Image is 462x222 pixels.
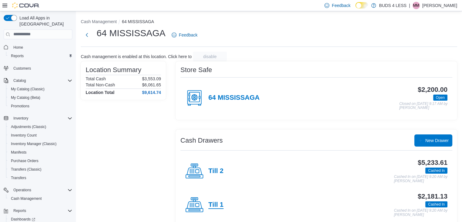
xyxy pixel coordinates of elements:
span: MM [413,2,419,9]
img: Cova [12,2,39,9]
button: Reports [11,207,29,214]
button: Catalog [11,77,28,84]
button: disable [193,52,227,61]
nav: An example of EuiBreadcrumbs [81,19,457,26]
h4: Location Total [86,90,115,95]
span: Operations [13,188,31,193]
p: $6,061.65 [142,82,161,87]
a: Purchase Orders [9,157,41,165]
span: My Catalog (Classic) [9,85,72,93]
button: Transfers [6,174,75,182]
h6: Total Cash [86,76,106,81]
span: Reports [9,52,72,60]
span: Transfers (Classic) [11,167,41,172]
span: Inventory Count [9,132,72,139]
span: Cashed In [428,202,445,207]
a: Promotions [9,102,32,110]
h4: Till 2 [208,167,224,175]
span: Dashboards [11,217,35,222]
button: My Catalog (Classic) [6,85,75,93]
h3: $2,181.13 [418,193,447,200]
span: Catalog [13,78,26,83]
span: Adjustments (Classic) [9,123,72,130]
span: Transfers [9,174,72,182]
span: Purchase Orders [9,157,72,165]
span: Purchase Orders [11,158,39,163]
p: Cashed In on [DATE] 9:20 AM by [PERSON_NAME] [394,175,447,183]
button: 64 MISSISSAGA [122,19,154,24]
button: Purchase Orders [6,157,75,165]
a: Transfers [9,174,29,182]
button: Inventory Count [6,131,75,140]
button: Cash Management [81,19,117,24]
p: Closed on [DATE] 9:17 AM by [PERSON_NAME] [399,102,447,110]
a: Feedback [169,29,200,41]
h3: Cash Drawers [180,137,223,144]
span: Cashed In [425,201,447,207]
span: Customers [13,66,31,71]
button: Transfers (Classic) [6,165,75,174]
span: Load All Apps in [GEOGRAPHIC_DATA] [17,15,72,27]
a: Adjustments (Classic) [9,123,49,130]
button: Inventory [1,114,75,123]
p: $3,553.09 [142,76,161,81]
a: Reports [9,52,26,60]
span: Reports [11,207,72,214]
span: Promotions [9,102,72,110]
span: Inventory Count [11,133,37,138]
span: My Catalog (Classic) [11,87,45,92]
span: Home [11,43,72,51]
input: Dark Mode [355,2,368,9]
span: Adjustments (Classic) [11,124,46,129]
button: Reports [6,52,75,60]
button: Promotions [6,102,75,110]
div: Michael Mckay [412,2,420,9]
p: Cash management is enabled at this location. Click here to [81,54,192,59]
a: Transfers (Classic) [9,166,44,173]
h6: Total Non-Cash [86,82,115,87]
h3: Location Summary [86,66,141,74]
p: [PERSON_NAME] [422,2,457,9]
a: Customers [11,65,33,72]
button: Catalog [1,76,75,85]
button: Cash Management [6,194,75,203]
span: My Catalog (Beta) [9,94,72,101]
span: Home [13,45,23,50]
p: BUDS 4 LESS [379,2,406,9]
span: Operations [11,186,72,194]
h4: 64 MISSISSAGA [208,94,260,102]
span: Feedback [179,32,197,38]
button: Next [81,29,93,41]
button: Adjustments (Classic) [6,123,75,131]
p: | [409,2,410,9]
h1: 64 MISSISSAGA [97,27,166,39]
a: Inventory Count [9,132,39,139]
span: Customers [11,64,72,72]
a: Cash Management [9,195,44,202]
button: Home [1,43,75,52]
button: Inventory Manager (Classic) [6,140,75,148]
button: Manifests [6,148,75,157]
a: Inventory Manager (Classic) [9,140,59,147]
button: My Catalog (Beta) [6,93,75,102]
span: Catalog [11,77,72,84]
span: My Catalog (Beta) [11,95,40,100]
span: Cash Management [9,195,72,202]
a: My Catalog (Classic) [9,85,47,93]
button: Reports [1,206,75,215]
button: Operations [11,186,34,194]
span: Transfers (Classic) [9,166,72,173]
a: My Catalog (Beta) [9,94,43,101]
h4: $9,614.74 [142,90,161,95]
h3: $2,200.00 [418,86,447,93]
span: Cash Management [11,196,42,201]
span: Promotions [11,104,29,109]
span: Feedback [332,2,350,9]
span: Reports [11,54,24,58]
p: Cashed In on [DATE] 9:20 AM by [PERSON_NAME] [394,209,447,217]
span: Open [436,95,445,100]
h3: Store Safe [180,66,212,74]
span: Reports [13,208,26,213]
span: Manifests [9,149,72,156]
